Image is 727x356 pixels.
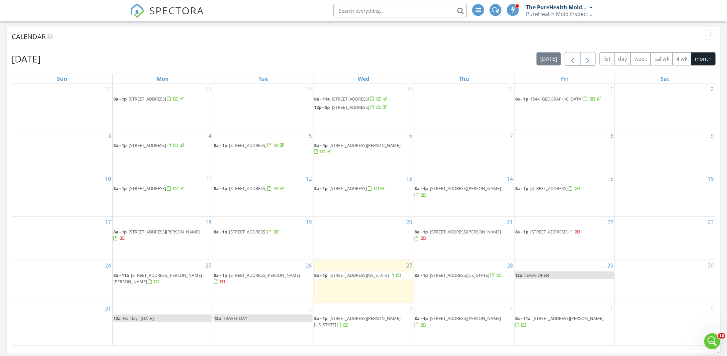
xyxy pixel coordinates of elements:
a: Go to August 4, 2025 [207,130,213,141]
a: Go to September 5, 2025 [609,303,615,314]
a: 8a - 4p [STREET_ADDRESS][PERSON_NAME] [314,142,401,155]
a: 8a - 1p [STREET_ADDRESS] [113,142,185,148]
td: Go to July 27, 2025 [12,84,112,130]
td: Go to August 30, 2025 [615,260,715,303]
span: [STREET_ADDRESS][PERSON_NAME] [129,229,200,235]
span: 8a - 1p [515,185,529,191]
td: Go to August 4, 2025 [112,130,213,173]
td: Go to August 29, 2025 [514,260,615,303]
a: Go to August 15, 2025 [606,173,615,184]
a: 8a - 1p [STREET_ADDRESS] [113,185,212,193]
a: 8a - 1p [STREET_ADDRESS][PERSON_NAME] [113,228,212,242]
a: 8a - 4p [STREET_ADDRESS][PERSON_NAME] [314,142,413,156]
span: 8a - 1p [314,185,327,191]
a: 8a - 11a [STREET_ADDRESS] [314,95,413,103]
button: month [691,52,716,65]
span: [STREET_ADDRESS] [229,142,266,148]
span: [STREET_ADDRESS][US_STATE] [430,272,490,278]
td: Go to August 25, 2025 [112,260,213,303]
td: Go to August 13, 2025 [313,173,414,217]
span: [STREET_ADDRESS][PERSON_NAME] [430,229,501,235]
a: SPECTORA [130,9,204,23]
a: Go to August 3, 2025 [107,130,112,141]
a: 8a - 4p [STREET_ADDRESS][PERSON_NAME] [415,185,514,199]
span: 8a - 1p [314,272,327,278]
a: Go to August 6, 2025 [408,130,414,141]
a: Go to July 31, 2025 [506,84,514,95]
div: PureHealth Mold Inspections [526,11,593,17]
a: Go to August 9, 2025 [710,130,715,141]
a: 8a - 1p [STREET_ADDRESS] [113,185,185,191]
td: Go to August 3, 2025 [12,130,112,173]
a: 8a - 1p [STREET_ADDRESS][US_STATE] [415,272,514,280]
a: 8a - 1p [STREET_ADDRESS] [214,142,285,148]
a: 8a - 4p [STREET_ADDRESS][PERSON_NAME] [415,185,501,198]
a: 8a - 4p [STREET_ADDRESS][PERSON_NAME] [415,315,514,329]
td: Go to August 10, 2025 [12,173,112,217]
input: Search everything... [333,4,467,17]
a: Go to July 28, 2025 [204,84,213,95]
span: 8a - 1p [415,272,428,278]
td: Go to August 14, 2025 [414,173,514,217]
a: 8a - 1p [STREET_ADDRESS][PERSON_NAME][US_STATE] [314,315,401,328]
a: Friday [560,74,570,83]
span: 8a - 4p [214,185,227,191]
a: Go to July 30, 2025 [405,84,414,95]
span: TRAVEL DAY [223,315,247,321]
td: Go to July 28, 2025 [112,84,213,130]
span: [STREET_ADDRESS] [229,229,266,235]
a: 8a - 1p [STREET_ADDRESS][US_STATE] [314,272,413,280]
span: 10 [718,333,726,339]
td: Go to July 29, 2025 [213,84,313,130]
a: 8a - 1p [STREET_ADDRESS] [113,96,185,102]
td: Go to September 3, 2025 [313,303,414,346]
a: 8a - 1p 1544 [GEOGRAPHIC_DATA] [515,96,602,102]
td: Go to August 21, 2025 [414,216,514,260]
span: [STREET_ADDRESS] [129,142,166,148]
td: Go to August 6, 2025 [313,130,414,173]
a: 8a - 1p [STREET_ADDRESS] [113,95,212,103]
button: 4 wk [673,52,691,65]
a: 8a - 1p [STREET_ADDRESS] [515,185,614,193]
span: [STREET_ADDRESS] [329,185,367,191]
td: Go to August 20, 2025 [313,216,414,260]
span: [STREET_ADDRESS] [129,185,166,191]
span: [STREET_ADDRESS][PERSON_NAME][PERSON_NAME] [113,272,202,285]
span: 8a - 4p [415,185,428,191]
a: Go to August 31, 2025 [104,303,112,314]
a: 8a - 11a [STREET_ADDRESS][PERSON_NAME] [515,315,614,329]
span: 12a [214,315,221,321]
button: day [614,52,631,65]
a: Go to August 20, 2025 [405,217,414,227]
td: Go to August 17, 2025 [12,216,112,260]
span: 8a - 1p [113,142,127,148]
a: 8a - 1p 1544 [GEOGRAPHIC_DATA] [515,95,614,103]
a: 8a - 4p [STREET_ADDRESS][PERSON_NAME] [415,315,501,328]
span: Calendar [12,32,46,41]
a: 12p - 5p [STREET_ADDRESS] [314,104,413,112]
td: Go to August 2, 2025 [615,84,715,130]
a: Go to August 5, 2025 [307,130,313,141]
span: 8a - 11a [515,315,531,321]
a: Go to July 29, 2025 [304,84,313,95]
a: 8a - 11a [STREET_ADDRESS][PERSON_NAME][PERSON_NAME] [113,272,212,286]
a: Go to August 11, 2025 [204,173,213,184]
td: Go to August 16, 2025 [615,173,715,217]
a: Go to August 26, 2025 [304,260,313,271]
td: Go to August 8, 2025 [514,130,615,173]
span: [STREET_ADDRESS] [531,229,568,235]
a: 8a - 1p [STREET_ADDRESS] [214,228,312,236]
td: Go to August 24, 2025 [12,260,112,303]
a: Go to September 4, 2025 [509,303,514,314]
span: 12p - 5p [314,104,330,110]
span: [STREET_ADDRESS] [229,185,266,191]
a: Wednesday [356,74,371,83]
a: Tuesday [257,74,269,83]
span: 12a [113,315,121,321]
button: list [600,52,615,65]
a: Go to August 29, 2025 [606,260,615,271]
a: 8a - 1p [STREET_ADDRESS][PERSON_NAME] [415,229,501,241]
a: 8a - 1p [STREET_ADDRESS][PERSON_NAME] [113,229,200,241]
span: [STREET_ADDRESS][PERSON_NAME] [533,315,604,321]
a: Go to August 21, 2025 [506,217,514,227]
